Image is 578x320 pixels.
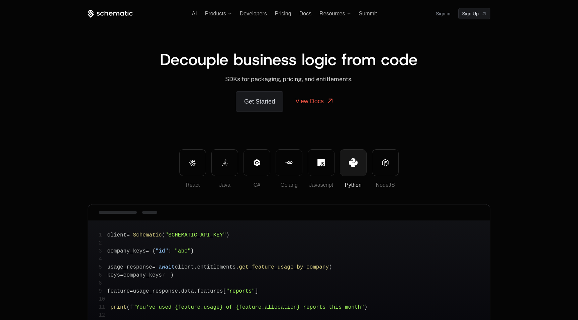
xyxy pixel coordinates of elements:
span: Decouple business logic from code [160,49,418,70]
span: = [130,288,133,294]
span: 6 [99,271,107,279]
a: Summit [359,11,377,16]
a: Docs [299,11,311,16]
span: data [181,288,194,294]
span: . [178,288,181,294]
a: Get Started [236,91,283,112]
span: 9 [99,287,107,295]
span: = [120,272,123,278]
span: "abc" [175,248,191,254]
span: . [236,264,239,270]
span: ( [126,304,130,310]
span: Resources [319,11,345,17]
a: View Docs [287,91,342,111]
span: = [126,232,130,238]
span: : [168,248,172,254]
span: Schematic [133,232,162,238]
a: Sign in [436,8,450,19]
span: Products [205,11,226,17]
button: Golang [276,149,302,176]
span: 1 [99,231,107,239]
span: ] [255,288,258,294]
span: "You've used {feature.usage} of {feature.allocation} reports this month" [133,304,364,310]
span: 4 [99,255,107,263]
span: 12 [99,311,110,319]
span: = [152,264,156,270]
button: NodeJS [372,149,399,176]
span: 7 [162,271,171,279]
span: feature [107,288,130,294]
span: ( [329,264,332,270]
span: company_keys [107,248,146,254]
span: ) [170,272,174,278]
a: Developers [240,11,267,16]
span: usage_response [133,288,178,294]
a: Pricing [275,11,291,16]
span: "reports" [226,288,255,294]
span: "SCHEMATIC_API_KEY" [165,232,226,238]
button: Python [340,149,367,176]
button: React [179,149,206,176]
div: C# [244,181,270,189]
button: Javascript [308,149,334,176]
span: f [130,304,133,310]
span: print [110,304,126,310]
span: = [146,248,149,254]
div: Javascript [308,181,334,189]
span: 10 [99,295,110,303]
span: client [175,264,194,270]
span: Sign Up [462,10,479,17]
div: NodeJS [372,181,398,189]
span: SDKs for packaging, pricing, and entitlements. [225,75,353,83]
span: client [107,232,127,238]
div: React [180,181,206,189]
span: ) [364,304,368,310]
span: ) [226,232,229,238]
span: company_keys [123,272,162,278]
button: Java [211,149,238,176]
span: { [152,248,156,254]
div: Java [212,181,238,189]
span: features [197,288,223,294]
a: [object Object] [458,8,490,19]
span: } [191,248,194,254]
span: keys [107,272,120,278]
span: usage_response [107,264,152,270]
span: entitlements [197,264,235,270]
div: Golang [276,181,302,189]
span: [ [223,288,226,294]
span: get_feature_usage_by_company [239,264,329,270]
span: 11 [99,303,110,311]
div: Python [340,181,366,189]
span: 3 [99,247,107,255]
span: 2 [99,239,107,247]
span: 5 [99,263,107,271]
a: AI [192,11,197,16]
span: 8 [99,279,107,287]
span: await [159,264,175,270]
button: C# [244,149,270,176]
span: . [194,288,197,294]
span: ( [162,232,165,238]
span: "id" [156,248,168,254]
span: . [194,264,197,270]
